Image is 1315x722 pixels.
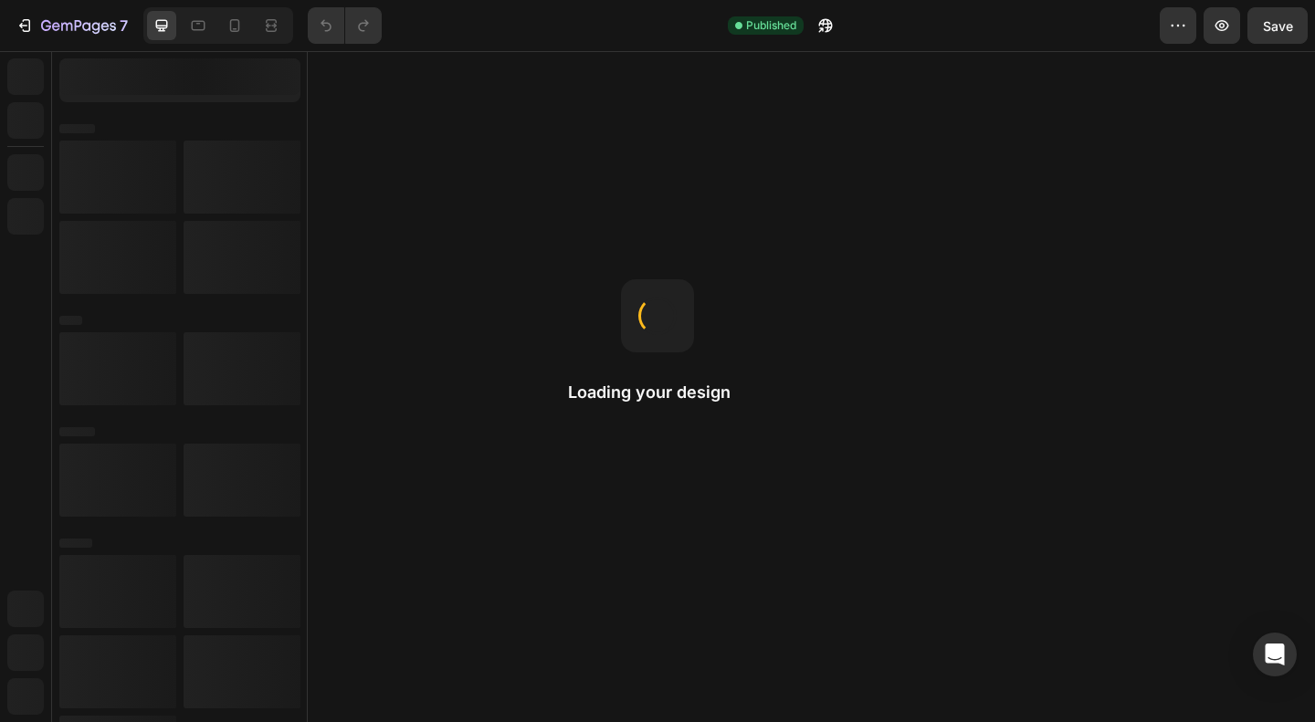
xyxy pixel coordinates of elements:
[7,7,136,44] button: 7
[1253,633,1297,676] div: Open Intercom Messenger
[120,15,128,37] p: 7
[568,382,747,403] h2: Loading your design
[1247,7,1308,44] button: Save
[746,17,796,34] span: Published
[308,7,382,44] div: Undo/Redo
[1263,18,1293,34] span: Save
